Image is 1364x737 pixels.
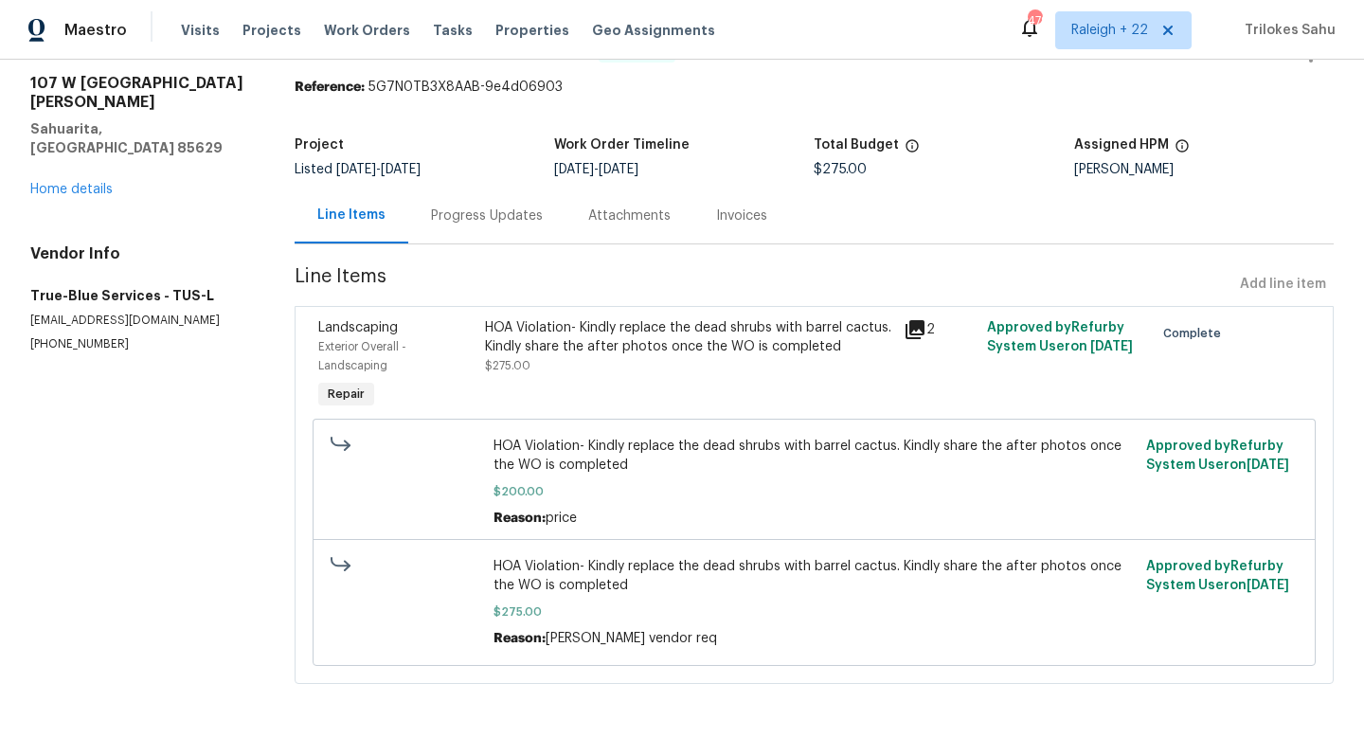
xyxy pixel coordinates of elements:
[64,21,127,40] span: Maestro
[554,163,638,176] span: -
[554,163,594,176] span: [DATE]
[295,267,1232,302] span: Line Items
[1247,458,1289,472] span: [DATE]
[592,21,715,40] span: Geo Assignments
[30,286,249,305] h5: True-Blue Services - TUS-L
[485,318,891,356] div: HOA Violation- Kindly replace the dead shrubs with barrel cactus. Kindly share the after photos o...
[494,632,546,645] span: Reason:
[431,207,543,225] div: Progress Updates
[494,482,1135,501] span: $200.00
[30,313,249,329] p: [EMAIL_ADDRESS][DOMAIN_NAME]
[987,321,1133,353] span: Approved by Refurby System User on
[905,138,920,163] span: The total cost of line items that have been proposed by Opendoor. This sum includes line items th...
[546,632,717,645] span: [PERSON_NAME] vendor req
[295,163,421,176] span: Listed
[1146,440,1289,472] span: Approved by Refurby System User on
[494,512,546,525] span: Reason:
[1074,138,1169,152] h5: Assigned HPM
[546,512,577,525] span: price
[1028,11,1041,30] div: 479
[320,385,372,404] span: Repair
[494,437,1135,475] span: HOA Violation- Kindly replace the dead shrubs with barrel cactus. Kindly share the after photos o...
[1074,163,1334,176] div: [PERSON_NAME]
[495,21,569,40] span: Properties
[1146,560,1289,592] span: Approved by Refurby System User on
[814,163,867,176] span: $275.00
[336,163,376,176] span: [DATE]
[318,321,398,334] span: Landscaping
[30,183,113,196] a: Home details
[30,244,249,263] h4: Vendor Info
[295,81,365,94] b: Reference:
[599,163,638,176] span: [DATE]
[588,207,671,225] div: Attachments
[1090,340,1133,353] span: [DATE]
[30,74,249,112] h2: 107 W [GEOGRAPHIC_DATA][PERSON_NAME]
[485,360,530,371] span: $275.00
[295,138,344,152] h5: Project
[1071,21,1148,40] span: Raleigh + 22
[295,78,1334,97] div: 5G7N0TB3X8AAB-9e4d06903
[1175,138,1190,163] span: The hpm assigned to this work order.
[181,21,220,40] span: Visits
[716,207,767,225] div: Invoices
[814,138,899,152] h5: Total Budget
[494,602,1135,621] span: $275.00
[554,138,690,152] h5: Work Order Timeline
[904,318,976,341] div: 2
[1237,21,1336,40] span: Trilokes Sahu
[494,557,1135,595] span: HOA Violation- Kindly replace the dead shrubs with barrel cactus. Kindly share the after photos o...
[1247,579,1289,592] span: [DATE]
[242,21,301,40] span: Projects
[30,119,249,157] h5: Sahuarita, [GEOGRAPHIC_DATA] 85629
[1163,324,1229,343] span: Complete
[30,336,249,352] p: [PHONE_NUMBER]
[336,163,421,176] span: -
[433,24,473,37] span: Tasks
[381,163,421,176] span: [DATE]
[318,341,406,371] span: Exterior Overall - Landscaping
[317,206,386,225] div: Line Items
[324,21,410,40] span: Work Orders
